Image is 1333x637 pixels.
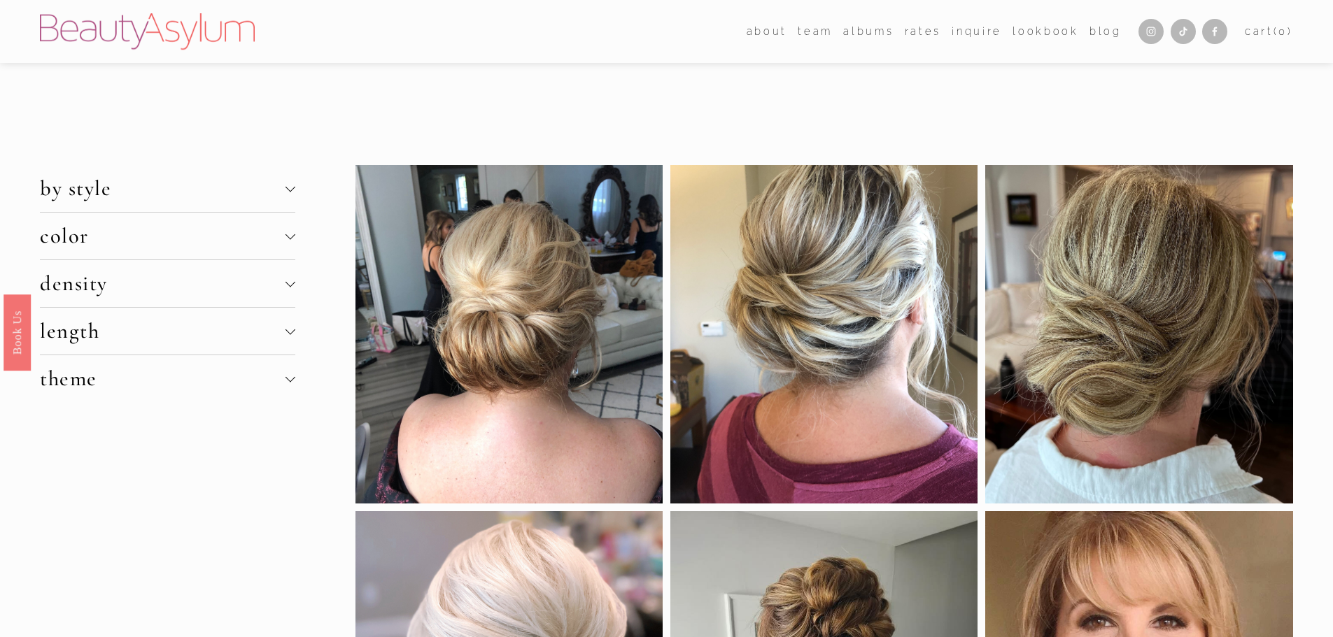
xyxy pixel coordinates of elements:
[40,213,295,259] button: color
[40,366,285,392] span: theme
[40,308,295,355] button: length
[843,21,894,41] a: albums
[40,318,285,344] span: length
[1278,25,1288,37] span: 0
[905,21,941,41] a: Rates
[952,21,1002,41] a: Inquire
[40,165,295,212] button: by style
[747,22,787,41] span: about
[1245,22,1293,41] a: 0 items in cart
[1274,25,1293,37] span: ( )
[40,260,295,307] button: density
[1138,19,1164,44] a: Instagram
[1089,21,1122,41] a: Blog
[798,21,833,41] a: folder dropdown
[747,21,787,41] a: folder dropdown
[1013,21,1078,41] a: Lookbook
[40,223,285,249] span: color
[40,271,285,296] span: density
[798,22,833,41] span: team
[40,13,255,50] img: Beauty Asylum | Bridal Hair &amp; Makeup Charlotte &amp; Atlanta
[1171,19,1196,44] a: TikTok
[3,294,31,370] a: Book Us
[40,355,295,402] button: theme
[1202,19,1227,44] a: Facebook
[40,176,285,201] span: by style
